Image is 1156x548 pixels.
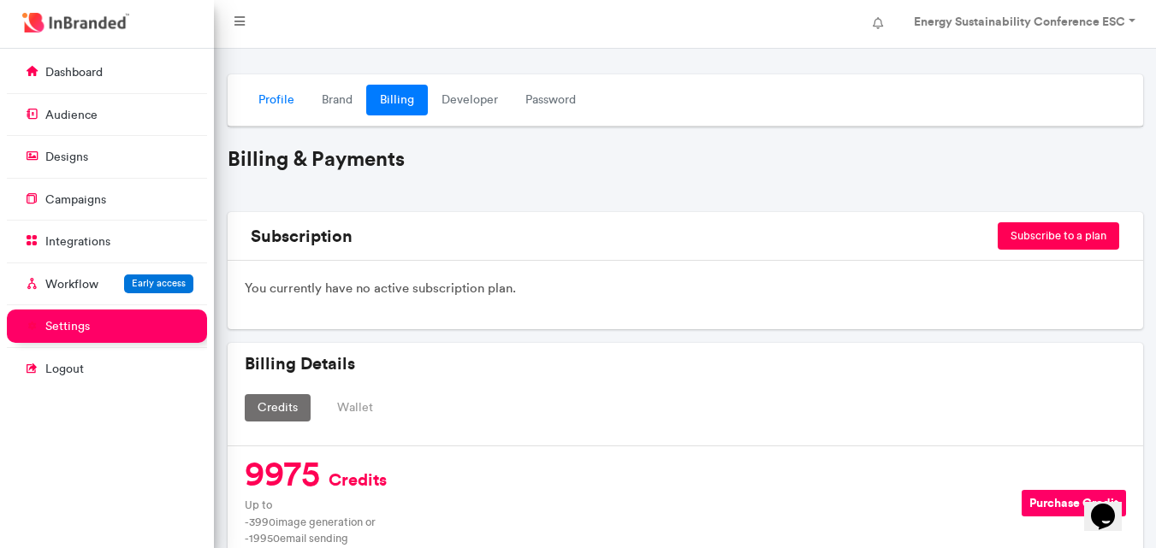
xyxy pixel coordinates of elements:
[45,276,98,293] p: Workflow
[245,278,1126,298] p: You currently have no active subscription plan.
[45,318,90,335] p: settings
[45,192,106,209] p: campaigns
[308,85,366,115] a: Brand
[45,107,98,124] p: audience
[18,9,133,37] img: InBranded Logo
[245,497,1009,546] p: Up to - 3990 image generation or - 19950 email sending
[914,14,1125,29] strong: Energy Sustainability Conference ESC
[7,225,207,257] a: integrations
[7,309,207,342] a: settings
[324,394,386,421] button: Wallet
[998,222,1119,250] button: Subscribe to a plan
[329,468,387,490] span: Credits
[428,85,512,115] a: Developer
[245,394,311,421] button: Credits
[245,85,308,115] a: Profile
[132,277,186,289] span: Early access
[1084,480,1139,531] iframe: chat widget
[7,98,207,131] a: audience
[45,64,103,81] p: dashboard
[1022,490,1126,516] button: Purchase Credit
[245,353,1126,374] h5: Billing Details
[45,361,84,378] p: logout
[45,149,88,166] p: designs
[7,140,207,173] a: designs
[897,7,1149,41] a: Energy Sustainability Conference ESC
[7,183,207,215] a: campaigns
[7,268,207,300] a: WorkflowEarly access
[245,463,387,490] h4: 9975
[228,147,1143,172] h4: Billing & Payments
[366,85,428,115] a: Billing
[45,233,110,250] p: integrations
[7,56,207,88] a: dashboard
[512,85,590,115] a: Password
[245,226,538,246] h5: Subscription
